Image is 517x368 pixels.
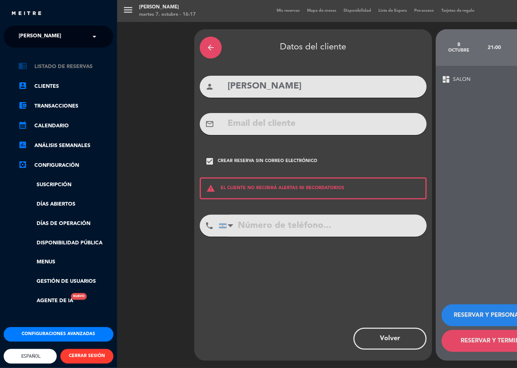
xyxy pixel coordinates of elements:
[18,297,73,305] a: Agente de IANuevo
[18,140,27,149] i: assessment
[18,62,113,71] a: chrome_reader_modeListado de Reservas
[18,82,113,91] a: account_boxClientes
[18,160,27,169] i: settings_applications
[18,102,113,110] a: account_balance_walletTransacciones
[18,181,113,189] a: Suscripción
[4,327,113,342] button: Configuraciones avanzadas
[18,121,27,129] i: calendar_month
[18,61,27,70] i: chrome_reader_mode
[18,239,113,247] a: Disponibilidad pública
[18,219,113,228] a: Días de Operación
[18,101,27,110] i: account_balance_wallet
[11,11,42,16] img: MEITRE
[20,353,41,359] span: Español
[60,349,113,364] button: CERRAR SESIÓN
[18,200,113,209] a: Días abiertos
[18,81,27,90] i: account_box
[18,161,113,170] a: Configuración
[18,258,113,266] a: Menus
[18,277,113,286] a: Gestión de usuarios
[71,293,87,300] div: Nuevo
[18,141,113,150] a: assessmentANÁLISIS SEMANALES
[19,29,61,44] span: [PERSON_NAME]
[18,121,113,130] a: calendar_monthCalendario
